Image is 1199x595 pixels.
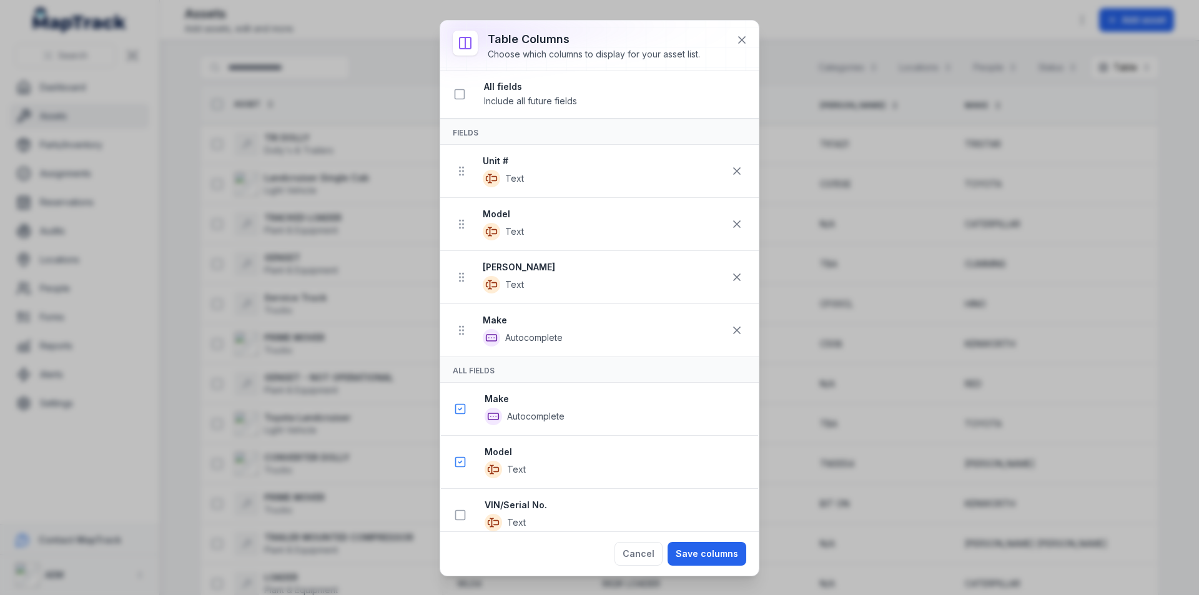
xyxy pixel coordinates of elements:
[483,155,725,167] strong: Unit #
[483,208,725,220] strong: Model
[484,96,577,106] span: Include all future fields
[505,278,524,291] span: Text
[488,31,700,48] h3: Table columns
[507,463,526,476] span: Text
[505,332,563,344] span: Autocomplete
[505,225,524,238] span: Text
[453,128,478,137] span: Fields
[485,393,748,405] strong: Make
[488,48,700,61] div: Choose which columns to display for your asset list.
[483,261,725,273] strong: [PERSON_NAME]
[668,542,746,566] button: Save columns
[485,499,748,511] strong: VIN/Serial No.
[507,516,526,529] span: Text
[453,366,495,375] span: All Fields
[507,410,565,423] span: Autocomplete
[483,314,725,327] strong: Make
[614,542,663,566] button: Cancel
[485,446,748,458] strong: Model
[484,81,749,93] strong: All fields
[505,172,524,185] span: Text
